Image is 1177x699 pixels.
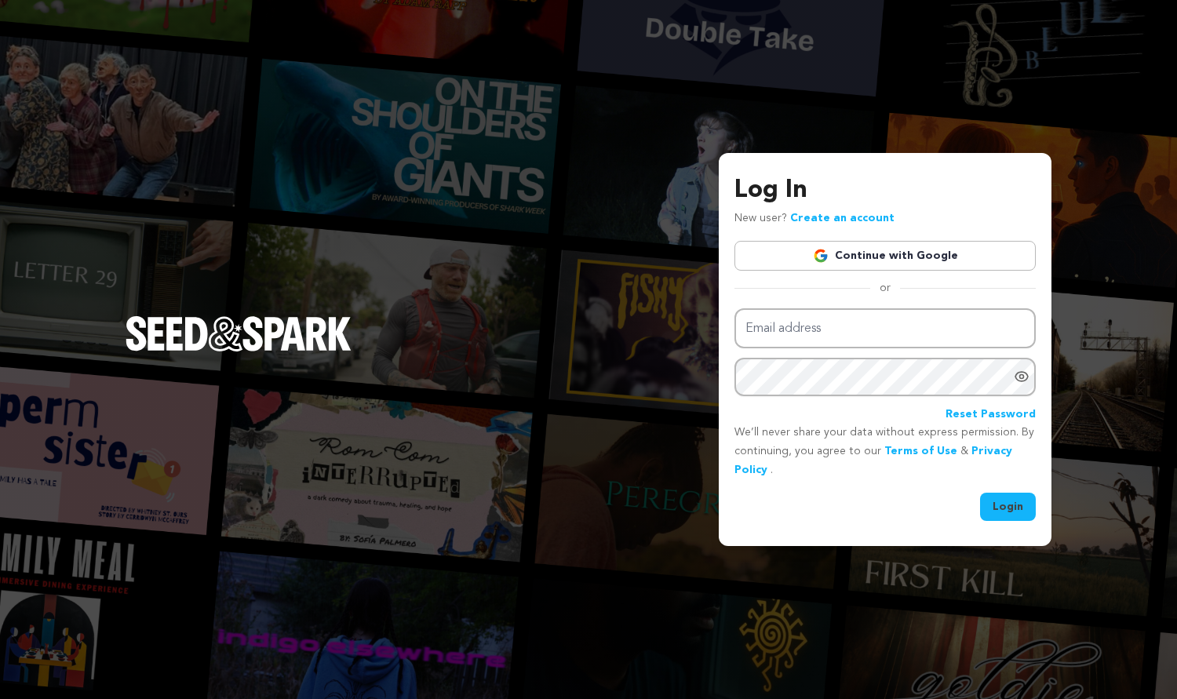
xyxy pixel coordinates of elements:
input: Email address [734,308,1036,348]
p: New user? [734,209,895,228]
img: Google logo [813,248,829,264]
a: Continue with Google [734,241,1036,271]
p: We’ll never share your data without express permission. By continuing, you agree to our & . [734,424,1036,479]
h3: Log In [734,172,1036,209]
a: Create an account [790,213,895,224]
a: Privacy Policy [734,446,1012,475]
a: Terms of Use [884,446,957,457]
span: or [870,280,900,296]
img: Seed&Spark Logo [126,316,352,351]
a: Seed&Spark Homepage [126,316,352,382]
button: Login [980,493,1036,521]
a: Show password as plain text. Warning: this will display your password on the screen. [1014,369,1029,384]
a: Reset Password [946,406,1036,424]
